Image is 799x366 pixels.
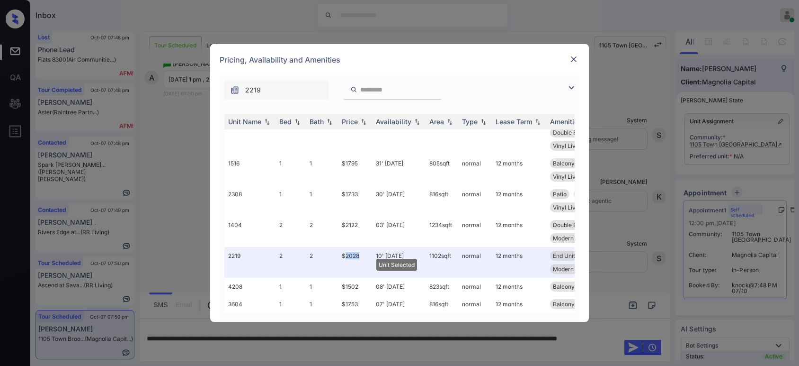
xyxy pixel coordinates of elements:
td: 03' [DATE] [372,216,426,247]
td: 12 months [492,216,546,247]
td: 31' [DATE] [372,155,426,185]
img: close [569,55,578,64]
img: sorting [533,119,542,125]
div: Availability [376,118,411,126]
td: 816 sqft [426,295,458,339]
td: 08' [DATE] [372,278,426,295]
span: Double Bathroom... [553,221,604,229]
img: sorting [445,119,454,125]
td: 823 sqft [426,278,458,295]
span: Balcony - Large [553,301,596,308]
div: Amenities [550,118,582,126]
img: sorting [262,119,272,125]
td: $1733 [338,185,372,216]
td: $1753 [338,295,372,339]
div: Unit Name [228,118,261,126]
img: icon-zuma [566,82,577,93]
img: icon-zuma [350,85,357,94]
td: 1 [275,295,306,339]
td: $1795 [338,155,372,185]
td: 1 [275,110,306,155]
td: 4208 [224,278,275,295]
td: 12 months [492,295,546,339]
img: sorting [293,119,302,125]
span: Modern Finish -... [553,265,599,273]
td: 1234 sqft [426,216,458,247]
td: 12 months [492,278,546,295]
td: $1607 [338,110,372,155]
img: icon-zuma [230,85,240,95]
span: Modern Finish -... [553,235,599,242]
td: 3109 [224,110,275,155]
td: 12 months [492,185,546,216]
td: 07' [DATE] [372,110,426,155]
div: Lease Term [496,118,532,126]
span: Patio [553,191,567,198]
td: 12 months [492,110,546,155]
td: 12 months [492,155,546,185]
td: 816 sqft [426,185,458,216]
span: End Unit [553,252,575,259]
div: Area [429,118,444,126]
td: 10' [DATE] [372,247,426,278]
td: 1 [306,110,338,155]
td: normal [458,216,492,247]
span: Balcony - Large [553,283,596,290]
td: 1 [306,185,338,216]
td: $2122 [338,216,372,247]
td: normal [458,155,492,185]
td: 3604 [224,295,275,339]
div: Type [462,118,478,126]
td: 2 [306,247,338,278]
td: normal [458,110,492,155]
span: Vinyl Living Di... [553,142,595,149]
div: Pricing, Availability and Amenities [210,44,589,75]
td: 07' [DATE] [372,295,426,339]
td: 2 [275,247,306,278]
td: 30' [DATE] [372,185,426,216]
td: 1404 [224,216,275,247]
td: normal [458,247,492,278]
td: 2308 [224,185,275,216]
td: 1102 sqft [426,247,458,278]
td: 1 [275,185,306,216]
td: $2028 [338,247,372,278]
span: Vinyl Living Di... [553,173,595,180]
td: 2 [306,216,338,247]
td: normal [458,295,492,339]
td: 1 [306,295,338,339]
span: Vinyl Living Di... [553,204,595,211]
td: $1502 [338,278,372,295]
td: normal [458,278,492,295]
td: 1 [306,278,338,295]
td: 1 [275,278,306,295]
div: Bath [310,118,324,126]
img: sorting [359,119,368,125]
td: 805 sqft [426,155,458,185]
td: 2219 [224,247,275,278]
img: sorting [412,119,422,125]
img: sorting [479,119,488,125]
div: Price [342,118,358,126]
td: 2 [275,216,306,247]
td: 1 [306,155,338,185]
span: 2219 [245,85,261,95]
td: 670 sqft [426,110,458,155]
td: 12 months [492,247,546,278]
div: Bed [279,118,292,126]
td: 1516 [224,155,275,185]
span: Double Bathroom... [553,129,604,136]
img: sorting [325,119,334,125]
td: 1 [275,155,306,185]
span: Balcony - Large [553,160,596,167]
td: normal [458,185,492,216]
